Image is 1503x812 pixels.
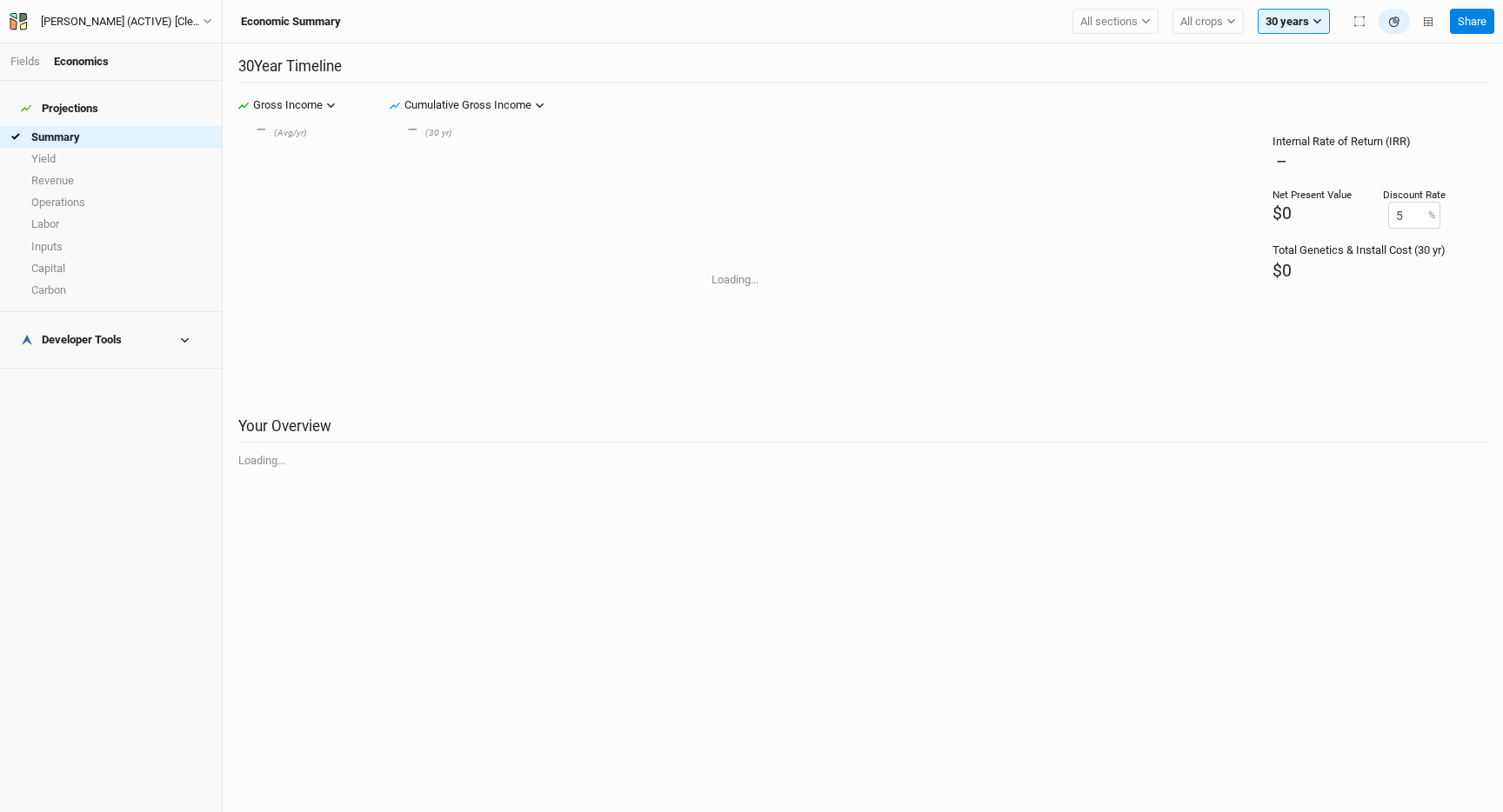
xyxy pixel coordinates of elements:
div: Economics [54,54,109,70]
a: Fields [10,55,40,68]
div: Internal Rate of Return (IRR) [1273,134,1446,150]
div: [PERSON_NAME] (ACTIVE) [Cleaned up OpEx] [41,13,203,30]
span: – [407,120,418,140]
span: – [256,120,267,140]
label: % [1428,209,1435,223]
span: All crops [1180,13,1223,30]
button: Cumulative Gross Income [400,92,549,118]
span: $0 [1273,261,1292,281]
h2: Your Overview [238,417,1487,443]
span: All sections [1080,13,1138,30]
h4: Developer Tools [10,323,211,357]
button: [PERSON_NAME] (ACTIVE) [Cleaned up OpEx] [9,12,213,31]
input: 0 [1388,202,1440,229]
button: Share [1450,9,1494,35]
div: Warehime (ACTIVE) [Cleaned up OpEx] [41,13,203,30]
span: $0 [1273,203,1292,223]
button: All crops [1172,9,1244,35]
div: Discount Rate [1383,188,1446,202]
h3: Economic Summary [241,15,341,29]
span: (30 yr) [425,127,452,140]
span: Loading... [238,453,1487,469]
div: Cumulative Gross Income [404,97,531,114]
div: Total Genetics & Install Cost (30 yr) [1273,243,1446,258]
button: All sections [1072,9,1159,35]
div: Gross Income [253,97,323,114]
button: 30 years [1258,9,1330,35]
h2: 30 Year Timeline [238,57,1487,83]
button: Gross Income [249,92,340,118]
div: Projections [21,102,98,116]
div: Net Present Value [1273,188,1352,202]
span: (Avg/yr) [274,127,307,140]
div: Loading... [238,155,1231,404]
span: – [1276,152,1287,172]
div: Developer Tools [21,333,122,347]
